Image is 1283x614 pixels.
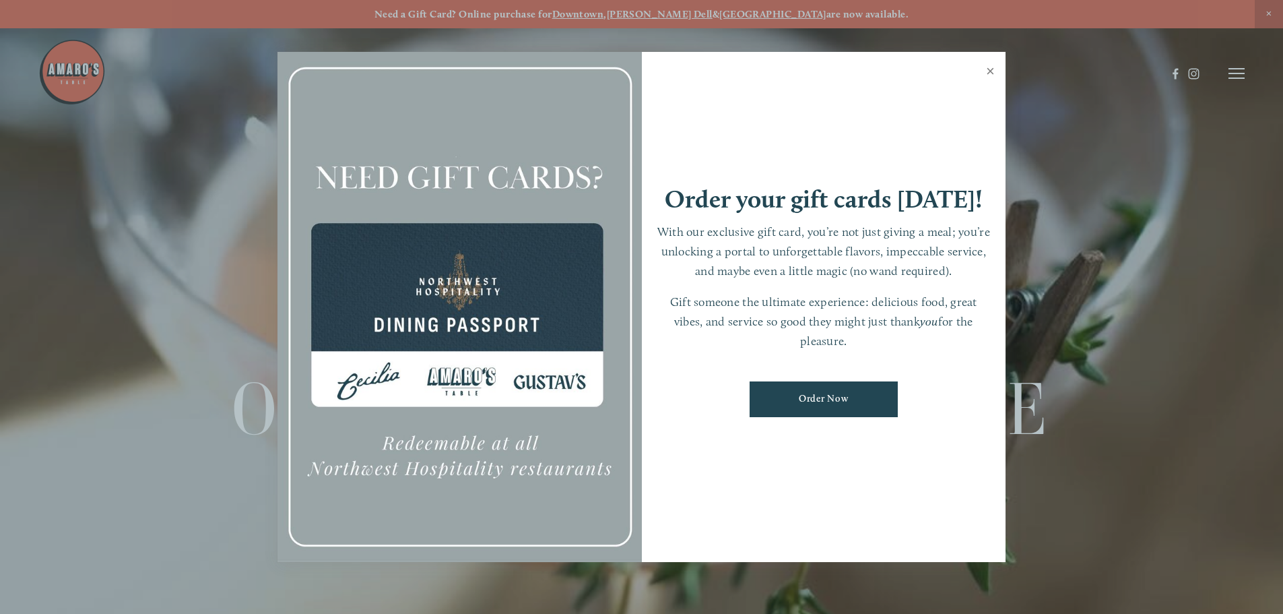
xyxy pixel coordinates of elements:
p: Gift someone the ultimate experience: delicious food, great vibes, and service so good they might... [655,293,993,350]
a: Order Now [750,381,898,417]
h1: Order your gift cards [DATE]! [665,187,983,212]
em: you [920,314,938,328]
a: Close [977,54,1004,92]
p: With our exclusive gift card, you’re not just giving a meal; you’re unlocking a portal to unforge... [655,222,993,280]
